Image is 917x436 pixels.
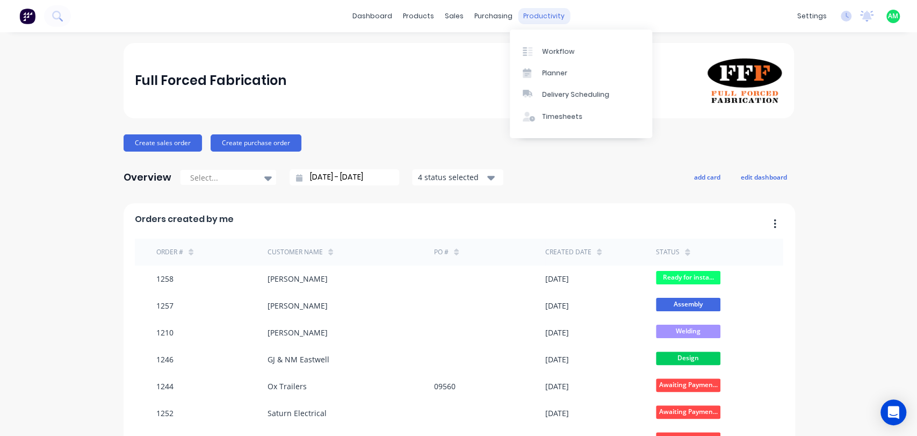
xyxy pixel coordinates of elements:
div: settings [792,8,832,24]
div: sales [439,8,469,24]
div: [DATE] [545,381,569,392]
div: 4 status selected [418,171,486,183]
div: [DATE] [545,273,569,284]
div: Planner [542,68,567,78]
div: [DATE] [545,354,569,365]
a: Timesheets [510,106,652,127]
span: Orders created by me [135,213,234,226]
a: Planner [510,62,652,84]
button: add card [687,170,727,184]
div: productivity [518,8,570,24]
img: Full Forced Fabrication [707,58,782,104]
div: Created date [545,247,591,257]
span: Ready for insta... [656,271,720,284]
span: Welding [656,325,720,338]
div: [DATE] [545,300,569,311]
div: 1257 [156,300,174,311]
div: status [656,247,680,257]
div: 1246 [156,354,174,365]
div: purchasing [469,8,518,24]
div: PO # [434,247,449,257]
div: 1210 [156,327,174,338]
div: 1258 [156,273,174,284]
div: Customer Name [268,247,323,257]
button: edit dashboard [734,170,794,184]
div: 1252 [156,408,174,419]
a: dashboard [347,8,398,24]
span: Awaiting Paymen... [656,378,720,392]
span: Assembly [656,298,720,311]
div: [DATE] [545,408,569,419]
div: Overview [124,167,171,188]
a: Delivery Scheduling [510,84,652,105]
button: Create sales order [124,134,202,152]
button: 4 status selected [412,169,503,185]
div: Timesheets [542,112,582,121]
div: Order # [156,247,183,257]
div: GJ & NM Eastwell [268,354,329,365]
div: products [398,8,439,24]
span: AM [888,11,898,21]
div: Full Forced Fabrication [135,70,286,91]
div: 1244 [156,381,174,392]
div: Workflow [542,47,574,56]
div: [DATE] [545,327,569,338]
span: Awaiting Paymen... [656,405,720,419]
div: 09560 [434,381,456,392]
div: Open Intercom Messenger [880,399,906,425]
a: Workflow [510,40,652,62]
div: [PERSON_NAME] [268,300,328,311]
div: Ox Trailers [268,381,307,392]
div: [PERSON_NAME] [268,327,328,338]
span: Design [656,352,720,365]
img: Factory [19,8,35,24]
div: Saturn Electrical [268,408,327,419]
button: Create purchase order [211,134,301,152]
div: [PERSON_NAME] [268,273,328,284]
div: Delivery Scheduling [542,90,609,99]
